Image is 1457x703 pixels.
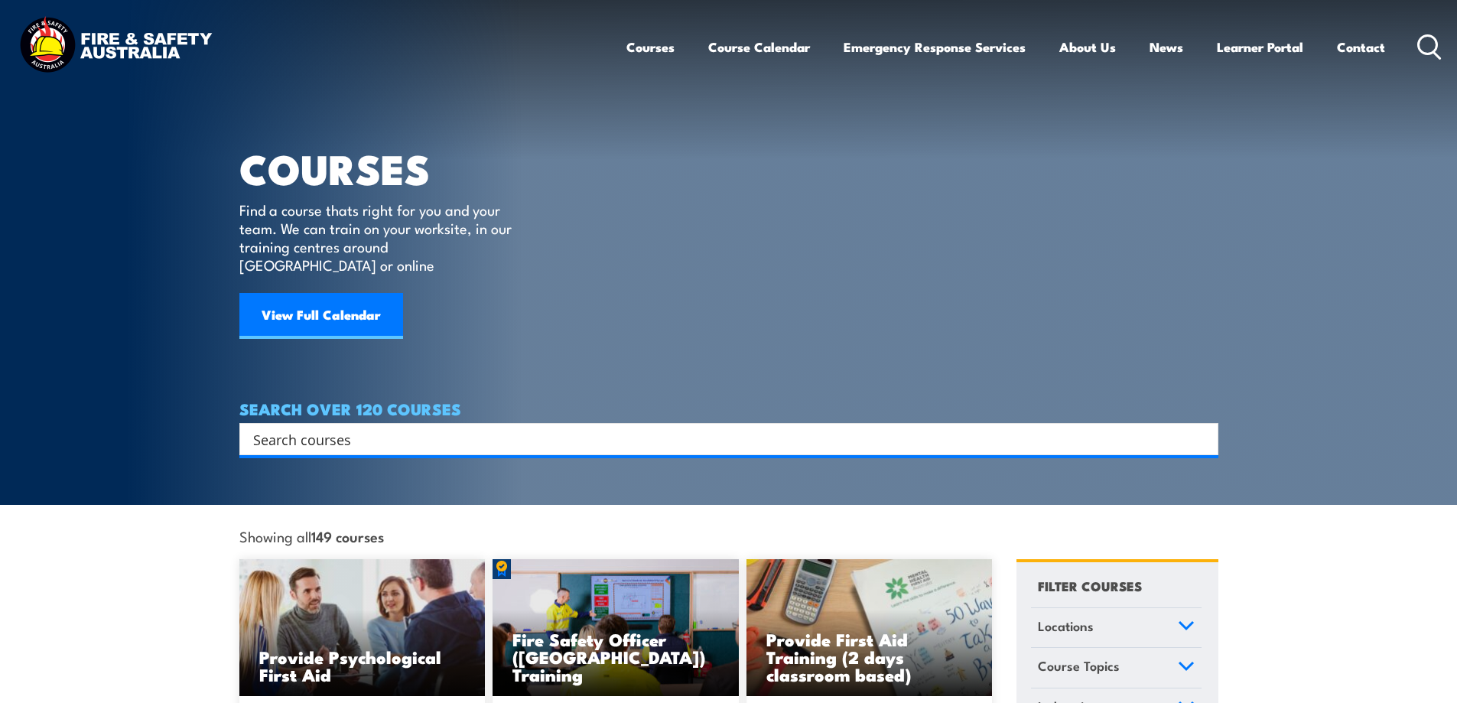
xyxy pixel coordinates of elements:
[1038,575,1142,596] h4: FILTER COURSES
[1217,27,1303,67] a: Learner Portal
[239,559,486,697] img: Mental Health First Aid Training Course from Fire & Safety Australia
[1038,656,1120,676] span: Course Topics
[1059,27,1116,67] a: About Us
[493,559,739,697] a: Fire Safety Officer ([GEOGRAPHIC_DATA]) Training
[766,630,973,683] h3: Provide First Aid Training (2 days classroom based)
[626,27,675,67] a: Courses
[1337,27,1385,67] a: Contact
[239,150,534,186] h1: COURSES
[239,200,519,274] p: Find a course thats right for you and your team. We can train on your worksite, in our training c...
[844,27,1026,67] a: Emergency Response Services
[708,27,810,67] a: Course Calendar
[1038,616,1094,636] span: Locations
[311,526,384,546] strong: 149 courses
[259,648,466,683] h3: Provide Psychological First Aid
[239,528,384,544] span: Showing all
[239,400,1218,417] h4: SEARCH OVER 120 COURSES
[493,559,739,697] img: Fire Safety Advisor
[256,428,1188,450] form: Search form
[1031,608,1202,648] a: Locations
[746,559,993,697] a: Provide First Aid Training (2 days classroom based)
[1150,27,1183,67] a: News
[1192,428,1213,450] button: Search magnifier button
[512,630,719,683] h3: Fire Safety Officer ([GEOGRAPHIC_DATA]) Training
[253,428,1185,451] input: Search input
[1031,648,1202,688] a: Course Topics
[239,293,403,339] a: View Full Calendar
[239,559,486,697] a: Provide Psychological First Aid
[746,559,993,697] img: Mental Health First Aid Training (Standard) – Classroom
